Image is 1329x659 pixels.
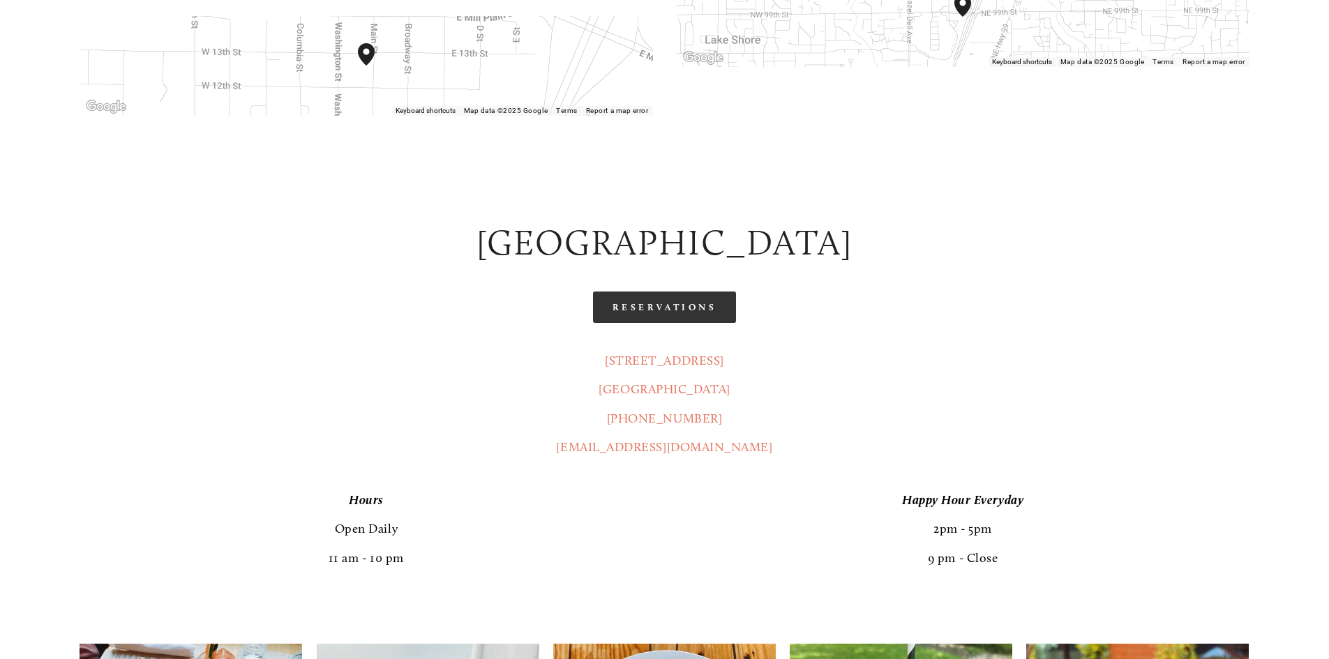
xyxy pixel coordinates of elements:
p: 2pm - 5pm 9 pm - Close [677,486,1249,573]
a: [STREET_ADDRESS][GEOGRAPHIC_DATA] [599,353,730,397]
a: Reservations [593,291,737,323]
p: Open Daily 11 am - 10 pm [80,486,652,573]
a: [EMAIL_ADDRESS][DOMAIN_NAME] [556,439,772,455]
a: [PHONE_NUMBER] [607,411,723,426]
em: Happy Hour Everyday [902,492,1023,508]
h2: [GEOGRAPHIC_DATA] [80,218,1249,268]
em: Hours [349,492,384,508]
